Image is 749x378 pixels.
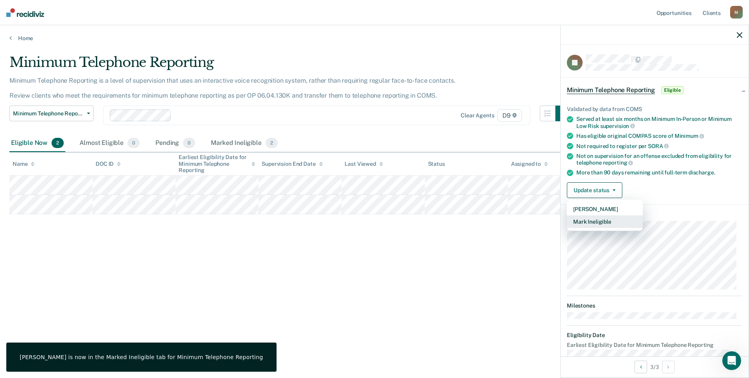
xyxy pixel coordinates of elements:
div: Last Viewed [345,161,383,167]
span: 0 [183,138,195,148]
div: Supervision End Date [262,161,323,167]
button: Update status [567,182,622,198]
button: [PERSON_NAME] [567,203,643,215]
div: Not on supervision for an offense excluded from eligibility for telephone [576,153,742,166]
iframe: Intercom live chat [722,351,741,370]
div: Eligible Now [9,135,65,152]
button: Next Opportunity [662,361,675,373]
span: supervision [600,123,635,129]
span: Minimum [675,133,704,139]
div: Almost Eligible [78,135,141,152]
div: Minimum Telephone ReportingEligible [561,78,749,103]
div: [PERSON_NAME] is now in the Marked Ineligible tab for Minimum Telephone Reporting [20,354,263,361]
div: Served at least six months on Minimum In-Person or Minimum Low Risk [576,116,742,129]
div: M [730,6,743,19]
div: Validated by data from COMS [567,106,742,113]
button: Mark Ineligible [567,215,643,228]
dt: Earliest Eligibility Date for Minimum Telephone Reporting [567,342,742,348]
dt: Milestones [567,302,742,309]
div: Pending [154,135,197,152]
span: 0 [127,138,140,148]
span: Minimum Telephone Reporting [567,86,655,94]
div: Name [13,161,35,167]
dt: Supervision [567,211,742,218]
span: 2 [266,138,278,148]
span: SORA [648,143,669,149]
div: Assigned to [511,161,548,167]
div: Has eligible original COMPAS score of [576,132,742,139]
div: Marked Ineligible [209,135,279,152]
div: Minimum Telephone Reporting [9,54,571,77]
a: Home [9,35,740,42]
span: D9 [497,109,522,122]
div: Status [428,161,445,167]
img: Recidiviz [6,8,44,17]
div: Earliest Eligibility Date for Minimum Telephone Reporting [179,154,255,174]
span: reporting [603,159,633,166]
dt: Eligibility Date [567,332,742,339]
p: Minimum Telephone Reporting is a level of supervision that uses an interactive voice recognition ... [9,77,456,99]
span: discharge. [688,169,715,176]
span: Eligible [661,86,684,94]
div: 3 / 3 [561,356,749,377]
div: Not required to register per [576,143,742,150]
div: DOC ID [96,161,121,167]
div: More than 90 days remaining until full-term [576,169,742,176]
span: 2 [52,138,64,148]
span: Minimum Telephone Reporting [13,110,84,117]
div: Clear agents [461,112,494,119]
button: Previous Opportunity [635,361,647,373]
